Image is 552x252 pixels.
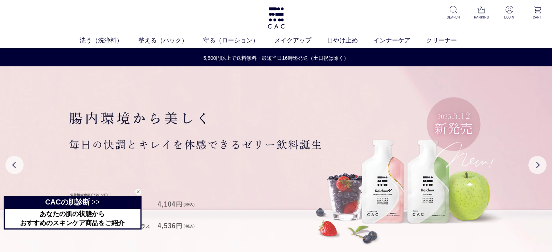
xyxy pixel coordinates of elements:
[5,156,24,174] button: Previous
[473,6,490,20] a: RANKING
[426,36,473,45] a: クリーナー
[528,15,546,20] p: CART
[267,7,286,29] img: logo
[445,6,462,20] a: SEARCH
[203,36,274,45] a: 守る（ローション）
[528,6,546,20] a: CART
[445,15,462,20] p: SEARCH
[274,36,327,45] a: メイクアップ
[528,156,547,174] button: Next
[327,36,373,45] a: 日やけ止め
[473,15,490,20] p: RANKING
[0,54,552,62] a: 5,500円以上で送料無料・最短当日16時迄発送（土日祝は除く）
[79,36,138,45] a: 洗う（洗浄料）
[500,6,518,20] a: LOGIN
[138,36,203,45] a: 整える（パック）
[373,36,426,45] a: インナーケア
[500,15,518,20] p: LOGIN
